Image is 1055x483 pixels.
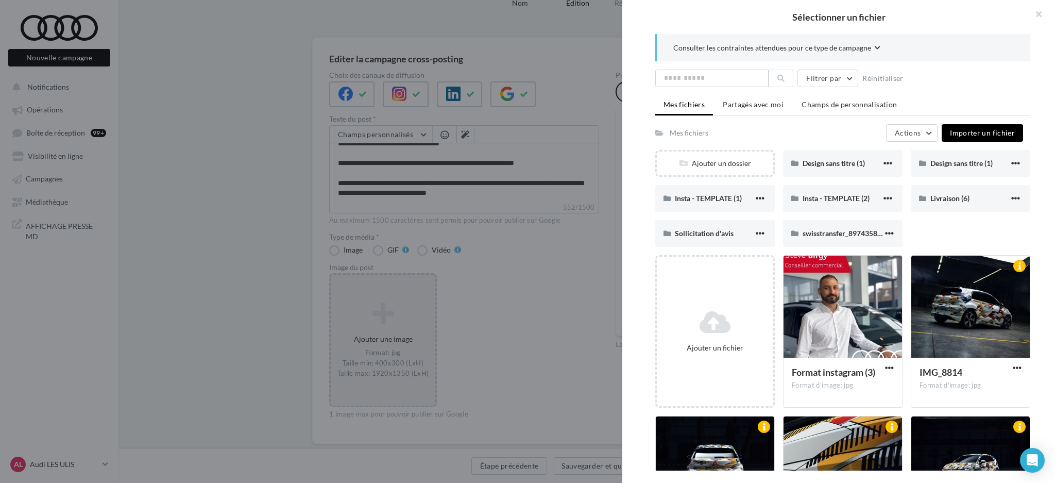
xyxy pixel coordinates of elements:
[930,159,993,168] span: Design sans titre (1)
[920,367,962,378] span: IMG_8814
[661,343,769,353] div: Ajouter un fichier
[663,100,705,109] span: Mes fichiers
[942,124,1023,142] button: Importer un fichier
[802,100,897,109] span: Champs de personnalisation
[670,128,708,138] div: Mes fichiers
[950,128,1015,137] span: Importer un fichier
[723,100,784,109] span: Partagés avec moi
[639,12,1039,22] h2: Sélectionner un fichier
[1020,448,1045,473] div: Open Intercom Messenger
[673,42,880,55] button: Consulter les contraintes attendues pour ce type de campagne
[673,43,871,53] span: Consulter les contraintes attendues pour ce type de campagne
[797,70,858,87] button: Filtrer par
[803,194,870,203] span: Insta - TEMPLATE (2)
[675,229,734,238] span: Sollicitation d'avis
[930,194,969,203] span: Livraison (6)
[803,229,986,238] span: swisstransfer_8974358b-caa4-4894-9ad3-cd76bbce0dc9
[920,381,1022,390] div: Format d'image: jpg
[675,194,742,203] span: Insta - TEMPLATE (1)
[792,367,875,378] span: Format instagram (3)
[886,124,938,142] button: Actions
[803,159,865,168] span: Design sans titre (1)
[657,158,773,169] div: Ajouter un dossier
[895,128,921,137] span: Actions
[792,381,894,390] div: Format d'image: jpg
[858,72,908,85] button: Réinitialiser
